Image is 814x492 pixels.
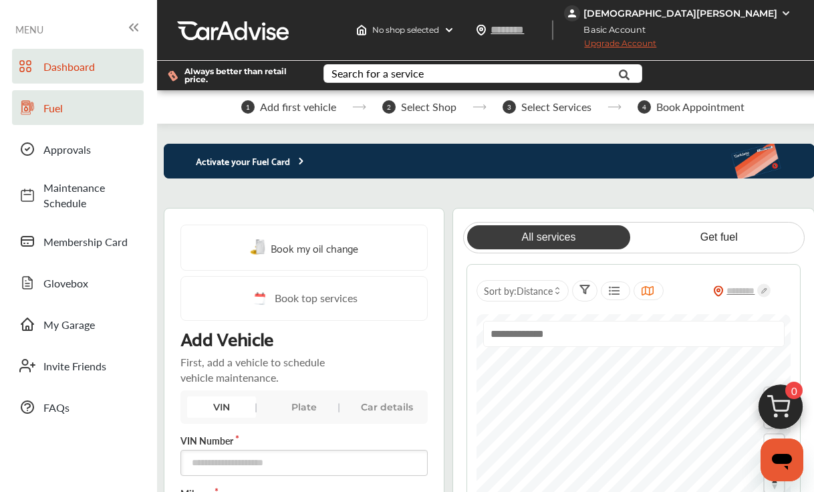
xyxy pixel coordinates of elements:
a: Book my oil change [250,239,358,257]
a: All services [467,225,630,249]
img: cart_icon.3d0951e8.svg [749,378,813,443]
span: Basic Account [565,23,656,37]
div: VIN [187,396,256,418]
iframe: Button to launch messaging window [761,439,803,481]
span: Glovebox [43,275,137,291]
span: 0 [785,382,803,399]
span: Membership Card [43,234,137,249]
span: Book Appointment [656,101,744,113]
span: 4 [638,100,651,114]
span: Upgrade Account [564,38,656,55]
span: FAQs [43,400,137,415]
img: stepper-arrow.e24c07c6.svg [607,104,622,110]
span: Fuel [43,100,137,116]
span: My Garage [43,317,137,332]
div: Search for a service [331,68,424,79]
img: header-home-logo.8d720a4f.svg [356,25,367,35]
span: Invite Friends [43,358,137,374]
a: Get fuel [638,225,800,249]
img: location_vector_orange.38f05af8.svg [713,285,724,297]
img: location_vector.a44bc228.svg [476,25,487,35]
span: Book my oil change [271,239,358,257]
span: Book top services [275,290,358,307]
a: Approvals [12,132,144,166]
a: Fuel [12,90,144,125]
span: Select Services [521,101,591,113]
img: dollor_label_vector.a70140d1.svg [168,70,178,82]
span: Sort by : [484,284,553,297]
a: My Garage [12,307,144,342]
a: Invite Friends [12,348,144,383]
img: stepper-arrow.e24c07c6.svg [352,104,366,110]
img: header-down-arrow.9dd2ce7d.svg [444,25,454,35]
div: [DEMOGRAPHIC_DATA][PERSON_NAME] [583,7,777,19]
span: Add first vehicle [260,101,336,113]
span: Dashboard [43,59,137,74]
a: Book top services [180,276,428,321]
p: Activate your Fuel Card [164,153,307,168]
img: cal_icon.0803b883.svg [251,290,268,307]
span: MENU [15,24,43,35]
p: First, add a vehicle to schedule vehicle maintenance. [180,354,354,385]
label: VIN Number [180,434,428,447]
a: Maintenance Schedule [12,173,144,217]
img: jVpblrzwTbfkPYzPPzSLxeg0AAAAASUVORK5CYII= [564,5,580,21]
div: Car details [352,396,421,418]
a: Membership Card [12,224,144,259]
span: Approvals [43,142,137,157]
span: Maintenance Schedule [43,180,137,211]
span: Select Shop [401,101,456,113]
a: Glovebox [12,265,144,300]
span: 2 [382,100,396,114]
img: stepper-arrow.e24c07c6.svg [472,104,487,110]
img: WGsFRI8htEPBVLJbROoPRyZpYNWhNONpIPPETTm6eUC0GeLEiAAAAAElFTkSuQmCC [781,8,791,19]
a: Dashboard [12,49,144,84]
span: 1 [241,100,255,114]
span: Distance [517,284,553,297]
img: header-divider.bc55588e.svg [552,20,553,40]
span: Always better than retail price. [184,68,302,84]
span: No shop selected [372,25,438,35]
span: 3 [503,100,516,114]
img: oil-change.e5047c97.svg [250,239,267,256]
a: FAQs [12,390,144,424]
p: Add Vehicle [180,326,273,349]
div: Plate [269,396,338,418]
